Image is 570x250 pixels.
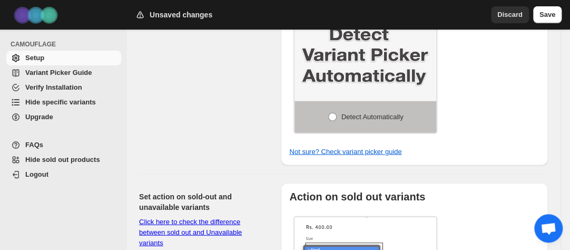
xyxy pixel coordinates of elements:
a: Hide specific variants [6,95,121,110]
span: Variant Picker Guide [25,69,92,76]
button: Save [533,6,562,23]
span: Discard [497,9,523,20]
span: Hide sold out products [25,156,100,164]
a: Open chat [534,214,563,243]
a: Logout [6,167,121,182]
b: Action on sold out variants [289,191,425,203]
span: Setup [25,54,44,62]
a: Click here to check the difference between sold out and Unavailable variants [139,218,242,247]
span: FAQs [25,141,43,149]
a: Setup [6,51,121,65]
a: Hide sold out products [6,152,121,167]
img: Detect Automatically [294,12,436,101]
span: Hide specific variants [25,98,96,106]
a: FAQs [6,138,121,152]
a: Not sure? Check variant picker guide [289,148,401,156]
button: Discard [491,6,529,23]
span: Save [539,9,555,20]
span: Logout [25,170,48,178]
a: Verify Installation [6,80,121,95]
h2: Unsaved changes [150,9,212,20]
h2: Set action on sold-out and unavailable variants [139,191,264,213]
span: Detect Automatically [341,113,404,121]
a: Upgrade [6,110,121,124]
a: Variant Picker Guide [6,65,121,80]
span: CAMOUFLAGE [11,40,121,49]
span: Upgrade [25,113,53,121]
span: Verify Installation [25,83,82,91]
